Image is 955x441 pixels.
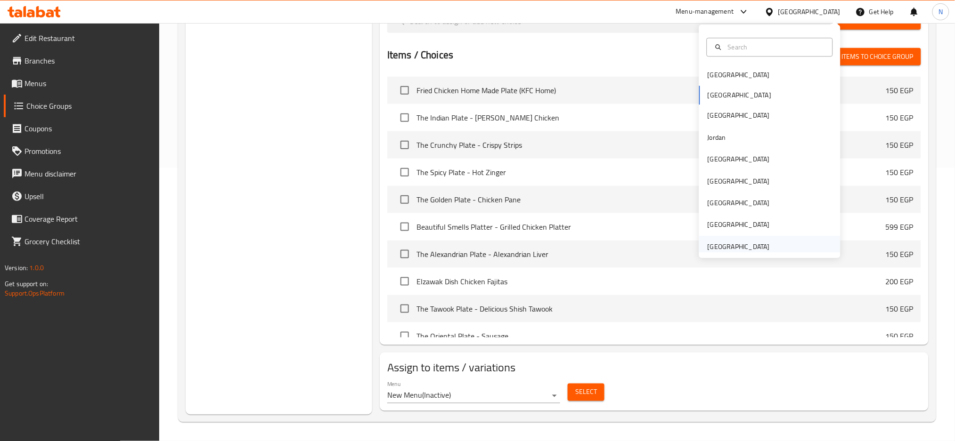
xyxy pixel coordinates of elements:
[387,48,453,62] h2: Items / Choices
[4,140,160,162] a: Promotions
[724,42,827,52] input: Search
[708,220,770,230] div: [GEOGRAPHIC_DATA]
[416,276,886,287] span: Elzawak Dish Chicken Fajitas
[26,100,152,112] span: Choice Groups
[4,162,160,185] a: Menu disclaimer
[29,262,44,274] span: 1.0.0
[886,167,914,178] p: 150 EGP
[4,185,160,208] a: Upsell
[708,111,770,121] div: [GEOGRAPHIC_DATA]
[24,55,152,66] span: Branches
[395,135,415,155] span: Select choice
[846,15,913,27] span: Add New
[24,191,152,202] span: Upsell
[708,132,726,143] div: Jordan
[24,145,152,157] span: Promotions
[575,386,597,398] span: Select
[886,221,914,233] p: 599 EGP
[568,384,604,401] button: Select
[886,303,914,314] p: 150 EGP
[812,48,921,65] button: Add (0) items to choice group
[4,230,160,253] a: Grocery Checklist
[4,208,160,230] a: Coverage Report
[395,299,415,319] span: Select choice
[24,32,152,44] span: Edit Restaurant
[416,249,886,260] span: The Alexandrian Plate - Alexandrian Liver
[708,70,770,80] div: [GEOGRAPHIC_DATA]
[416,139,886,151] span: The Crunchy Plate - Crispy Strips
[5,278,48,290] span: Get support on:
[886,112,914,123] p: 150 EGP
[416,303,886,314] span: The Tawook Plate - Delicious Shish Tawook
[416,330,886,342] span: The Oriental Plate - Sausage
[886,249,914,260] p: 150 EGP
[939,7,943,17] span: N
[778,7,841,17] div: [GEOGRAPHIC_DATA]
[4,72,160,95] a: Menus
[886,194,914,205] p: 150 EGP
[395,326,415,346] span: Select choice
[886,139,914,151] p: 150 EGP
[24,168,152,179] span: Menu disclaimer
[4,49,160,72] a: Branches
[708,176,770,186] div: [GEOGRAPHIC_DATA]
[5,262,28,274] span: Version:
[416,112,886,123] span: The Indian Plate - [PERSON_NAME] Chicken
[395,217,415,237] span: Select choice
[708,154,770,165] div: [GEOGRAPHIC_DATA]
[395,244,415,264] span: Select choice
[416,167,886,178] span: The Spicy Plate - Hot Zinger
[676,6,734,17] div: Menu-management
[395,162,415,182] span: Select choice
[886,85,914,96] p: 150 EGP
[395,190,415,209] span: Select choice
[416,221,886,233] span: Beautiful Smells Platter - Grilled Chicken Platter
[416,194,886,205] span: The Golden Plate - Chicken Pane
[4,117,160,140] a: Coupons
[886,276,914,287] p: 200 EGP
[708,198,770,208] div: [GEOGRAPHIC_DATA]
[886,330,914,342] p: 150 EGP
[24,236,152,247] span: Grocery Checklist
[708,241,770,252] div: [GEOGRAPHIC_DATA]
[24,123,152,134] span: Coupons
[24,78,152,89] span: Menus
[5,287,65,299] a: Support.OpsPlatform
[416,85,886,96] span: Fried Chicken Home Made Plate (KFC Home)
[387,388,560,403] div: New Menu(Inactive)
[395,108,415,128] span: Select choice
[4,27,160,49] a: Edit Restaurant
[395,80,415,100] span: Select choice
[395,272,415,291] span: Select choice
[387,382,401,387] label: Menu
[819,51,914,63] span: Add (0) items to choice group
[387,360,921,375] h2: Assign to items / variations
[24,213,152,225] span: Coverage Report
[4,95,160,117] a: Choice Groups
